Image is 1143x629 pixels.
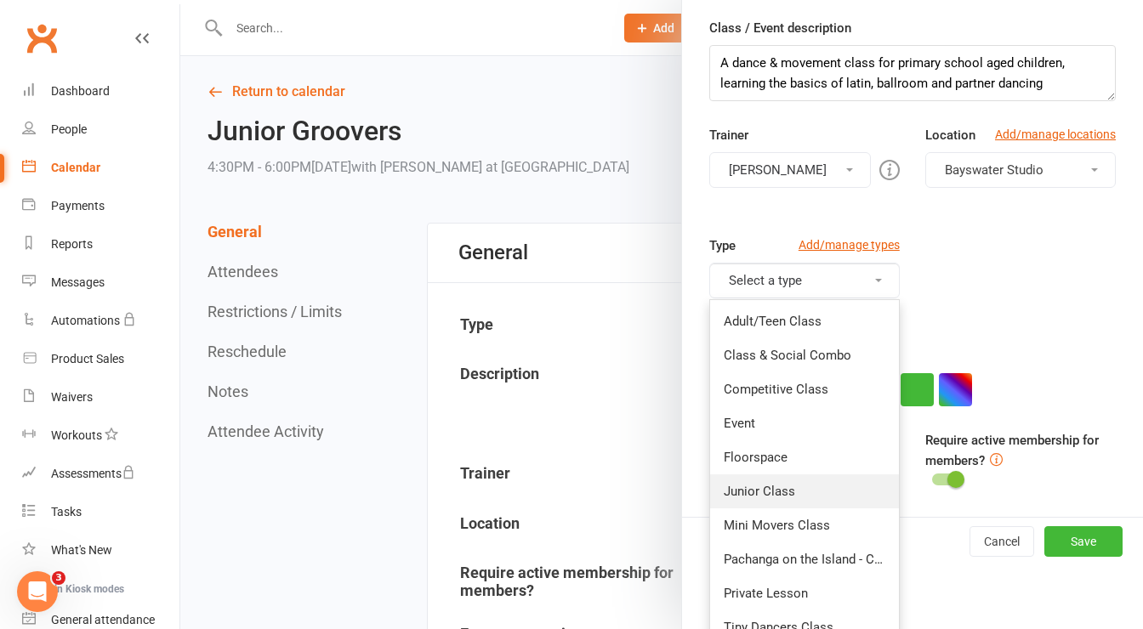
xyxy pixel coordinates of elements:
button: Select a type [709,263,900,298]
label: Trainer [709,125,748,145]
a: Assessments [22,455,179,493]
button: [PERSON_NAME] [709,152,871,188]
button: Save [1044,526,1123,557]
div: People [51,122,87,136]
div: What's New [51,543,112,557]
a: Add/manage types [799,235,900,254]
div: Automations [51,314,120,327]
div: Assessments [51,467,135,480]
a: Private Lesson [710,576,899,610]
a: Dashboard [22,72,179,110]
a: Junior Class [710,474,899,508]
a: Competitive Class [710,372,899,406]
div: Messages [51,275,105,289]
a: Product Sales [22,340,179,378]
span: Bayswater Studio [945,162,1043,178]
a: Event [710,406,899,440]
div: Workouts [51,428,102,442]
label: Class / Event description [709,18,851,38]
a: Adult/Teen Class [710,304,899,338]
div: Product Sales [51,352,124,365]
a: Tasks [22,493,179,531]
a: Pachanga on the Island - Class [710,542,899,576]
button: Bayswater Studio [925,152,1116,188]
a: Messages [22,263,179,302]
a: Mini Movers Class [710,508,899,542]
a: Reports [22,225,179,263]
a: Workouts [22,416,179,455]
a: Payments [22,187,179,225]
a: Add/manage locations [995,125,1116,144]
a: Calendar [22,149,179,187]
a: Clubworx [20,17,63,59]
a: Automations [22,302,179,340]
a: Floorspace [710,440,899,474]
div: Reports [51,237,93,251]
div: Calendar [51,161,100,174]
label: Location [925,125,975,145]
a: Class & Social Combo [710,338,899,372]
a: What's New [22,531,179,569]
iframe: Intercom live chat [17,571,58,612]
div: Payments [51,199,105,212]
div: Waivers [51,390,93,404]
a: Waivers [22,378,179,416]
label: Require active membership for members? [925,433,1099,468]
a: People [22,110,179,149]
label: Type [709,235,736,256]
span: 3 [52,571,65,585]
div: Tasks [51,505,82,518]
div: General attendance [51,613,155,626]
button: Cancel [970,526,1034,557]
div: Dashboard [51,84,110,98]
